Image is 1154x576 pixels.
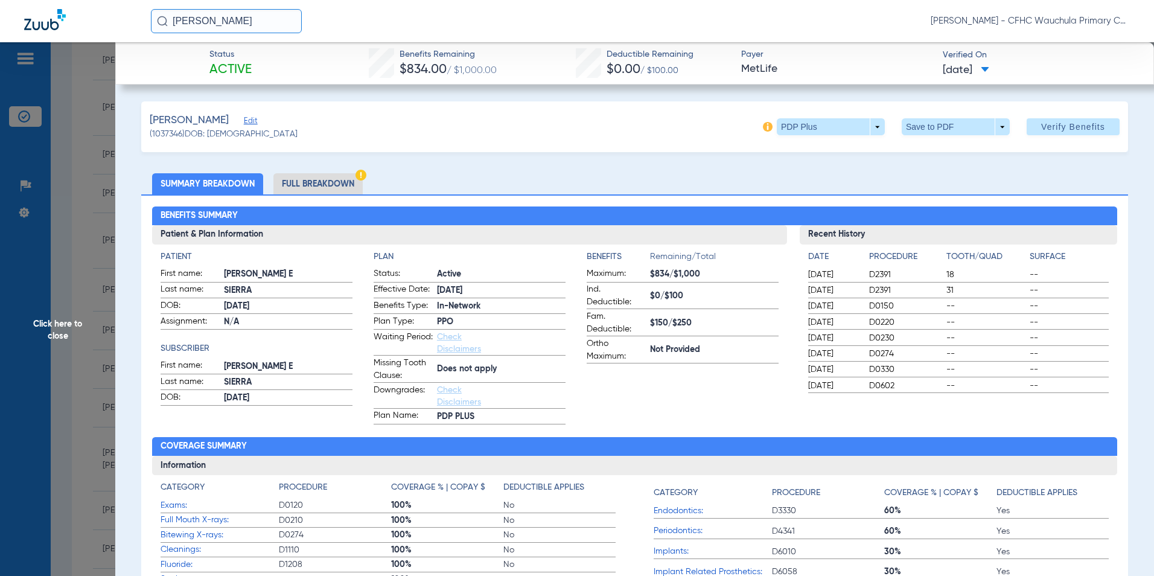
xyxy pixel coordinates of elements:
[946,380,1025,392] span: --
[808,269,859,281] span: [DATE]
[869,300,942,312] span: D0150
[808,332,859,344] span: [DATE]
[279,529,391,541] span: D0274
[150,128,298,141] span: (1037346) DOB: [DEMOGRAPHIC_DATA]
[946,316,1025,328] span: --
[772,481,884,504] app-breakdown-title: Procedure
[808,251,859,267] app-breakdown-title: Date
[437,316,566,328] span: PPO
[946,348,1025,360] span: --
[391,499,503,511] span: 100%
[244,117,255,128] span: Edit
[1027,118,1120,135] button: Verify Benefits
[884,546,996,558] span: 30%
[161,267,220,282] span: First name:
[161,359,220,374] span: First name:
[161,529,279,542] span: Bitewing X-rays:
[869,380,942,392] span: D0602
[400,48,497,61] span: Benefits Remaining
[772,546,884,558] span: D6010
[587,267,646,282] span: Maximum:
[157,16,168,27] img: Search Icon
[161,558,279,571] span: Fluoride:
[374,409,433,424] span: Plan Name:
[279,499,391,511] span: D0120
[869,269,942,281] span: D2391
[437,300,566,313] span: In-Network
[1094,518,1154,576] iframe: Chat Widget
[437,363,566,376] span: Does not apply
[869,363,942,376] span: D0330
[587,251,650,263] h4: Benefits
[1041,122,1105,132] span: Verify Benefits
[374,357,433,382] span: Missing Tooth Clause:
[946,300,1025,312] span: --
[884,505,996,517] span: 60%
[763,122,773,132] img: info-icon
[161,283,220,298] span: Last name:
[374,299,433,314] span: Benefits Type:
[503,558,616,571] span: No
[640,66,678,75] span: / $100.00
[607,63,640,76] span: $0.00
[273,173,363,194] li: Full Breakdown
[869,332,942,344] span: D0230
[437,411,566,423] span: PDP PLUS
[869,348,942,360] span: D0274
[209,62,252,78] span: Active
[1030,380,1109,392] span: --
[946,251,1025,267] app-breakdown-title: Tooth/Quad
[931,15,1130,27] span: [PERSON_NAME] - CFHC Wauchula Primary Care Dental
[654,505,772,517] span: Endodontics:
[279,514,391,526] span: D0210
[808,380,859,392] span: [DATE]
[161,481,279,498] app-breakdown-title: Category
[161,481,205,494] h4: Category
[946,284,1025,296] span: 31
[279,558,391,571] span: D1208
[650,251,779,267] span: Remaining/Total
[902,118,1010,135] button: Save to PDF
[391,481,485,494] h4: Coverage % | Copay $
[503,481,616,498] app-breakdown-title: Deductible Applies
[391,529,503,541] span: 100%
[279,481,391,498] app-breakdown-title: Procedure
[224,268,352,281] span: [PERSON_NAME] E
[391,558,503,571] span: 100%
[503,529,616,541] span: No
[224,392,352,405] span: [DATE]
[808,348,859,360] span: [DATE]
[996,487,1077,499] h4: Deductible Applies
[279,544,391,556] span: D1110
[447,66,497,75] span: / $1,000.00
[161,299,220,314] span: DOB:
[607,48,693,61] span: Deductible Remaining
[869,316,942,328] span: D0220
[374,384,433,408] span: Downgrades:
[161,499,279,512] span: Exams:
[946,269,1025,281] span: 18
[943,49,1134,62] span: Verified On
[209,48,252,61] span: Status
[161,376,220,390] span: Last name:
[1030,269,1109,281] span: --
[808,300,859,312] span: [DATE]
[869,251,942,263] h4: Procedure
[161,315,220,330] span: Assignment:
[374,283,433,298] span: Effective Date:
[161,342,352,355] h4: Subscriber
[587,338,646,363] span: Ortho Maximum:
[946,332,1025,344] span: --
[374,251,566,263] h4: Plan
[152,225,788,245] h3: Patient & Plan Information
[741,62,932,77] span: MetLife
[152,173,263,194] li: Summary Breakdown
[503,514,616,526] span: No
[587,310,646,336] span: Fam. Deductible:
[161,391,220,406] span: DOB:
[24,9,66,30] img: Zuub Logo
[587,283,646,309] span: Ind. Deductible:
